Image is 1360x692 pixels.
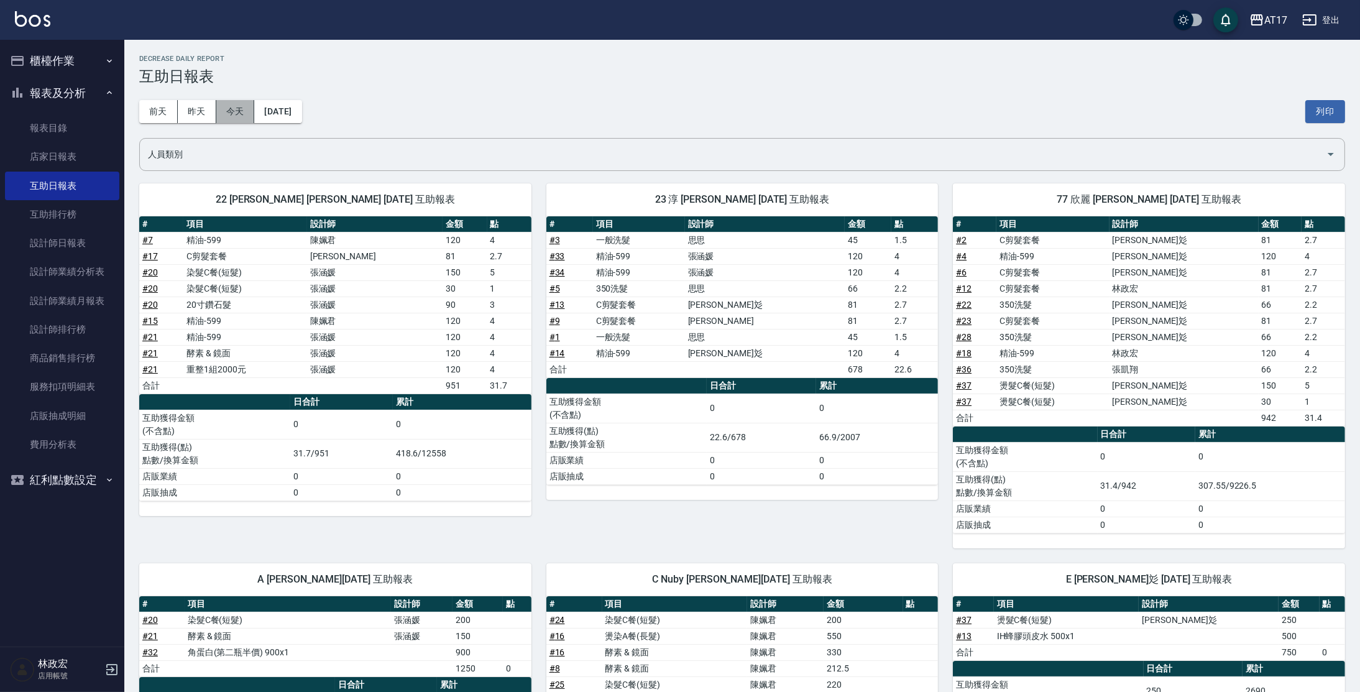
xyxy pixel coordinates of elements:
a: 費用分析表 [5,430,119,459]
a: #9 [549,316,560,326]
td: 互助獲得金額 (不含點) [139,410,290,439]
a: #21 [142,364,158,374]
td: 0 [707,468,816,484]
td: 31.7/951 [290,439,393,468]
a: #37 [956,397,972,407]
td: 張涵媛 [391,628,453,644]
td: 張涵媛 [307,280,443,297]
button: 報表及分析 [5,77,119,109]
td: 互助獲得(點) 點數/換算金額 [546,423,707,452]
button: 前天 [139,100,178,123]
td: 500 [1279,628,1319,644]
h5: 林政宏 [38,658,101,670]
td: 0 [816,452,938,468]
button: 登出 [1297,9,1345,32]
td: 2.7 [1302,264,1345,280]
td: 4 [487,361,531,377]
th: 點 [503,596,531,612]
a: #5 [549,284,560,293]
a: #23 [956,316,972,326]
td: 張涵媛 [307,345,443,361]
td: 150 [1259,377,1302,394]
td: 120 [845,248,891,264]
td: 張涵媛 [307,264,443,280]
table: a dense table [546,216,939,378]
td: 31.4 [1302,410,1345,426]
td: 張涵媛 [391,612,453,628]
td: 0 [393,484,531,501]
td: 81 [443,248,487,264]
a: #6 [956,267,967,277]
td: 45 [845,329,891,345]
a: 設計師排行榜 [5,315,119,344]
td: 120 [443,361,487,377]
th: 設計師 [307,216,443,233]
a: #13 [549,300,565,310]
td: [PERSON_NAME] [685,313,845,329]
td: 燙髮C餐(短髮) [996,394,1110,410]
td: 90 [443,297,487,313]
td: 4 [487,313,531,329]
td: 350洗髮 [593,280,685,297]
td: 120 [443,329,487,345]
td: 4 [1302,345,1345,361]
table: a dense table [139,596,531,677]
td: 250 [1279,612,1319,628]
td: 2.7 [891,297,938,313]
td: [PERSON_NAME] [307,248,443,264]
td: 互助獲得(點) 點數/換算金額 [139,439,290,468]
td: [PERSON_NAME]彣 [1110,248,1259,264]
td: 120 [845,345,891,361]
a: #15 [142,316,158,326]
th: 點 [891,216,938,233]
td: 4 [487,345,531,361]
td: 店販業績 [953,501,1097,517]
a: #37 [956,381,972,390]
button: 昨天 [178,100,216,123]
button: Open [1321,144,1341,164]
td: 120 [845,264,891,280]
td: 418.6/12558 [393,439,531,468]
td: C剪髮套餐 [996,313,1110,329]
table: a dense table [139,216,531,394]
td: [PERSON_NAME]彣 [1110,264,1259,280]
td: 120 [443,232,487,248]
td: 陳姵君 [747,612,824,628]
th: 日合計 [707,378,816,394]
td: 角蛋白(第二瓶半價) 900x1 [185,644,391,660]
td: 22.6/678 [707,423,816,452]
td: C剪髮套餐 [996,264,1110,280]
th: 項目 [602,596,748,612]
table: a dense table [953,596,1345,661]
th: 設計師 [391,596,453,612]
td: 2.2 [1302,361,1345,377]
td: 染髮C餐(短髮) [183,280,306,297]
a: #21 [142,332,158,342]
td: 150 [453,628,502,644]
td: 350洗髮 [996,361,1110,377]
button: save [1213,7,1238,32]
td: 350洗髮 [996,297,1110,313]
a: #7 [142,235,153,245]
td: 0 [1098,517,1196,533]
td: IH蜂膠頭皮水 500x1 [994,628,1139,644]
td: 2.2 [891,280,938,297]
a: #17 [142,251,158,261]
td: 330 [824,644,903,660]
td: 5 [1302,377,1345,394]
td: 120 [1259,248,1302,264]
td: 互助獲得金額 (不含點) [953,442,1097,471]
a: #28 [956,332,972,342]
td: C剪髮套餐 [996,280,1110,297]
td: 20寸鑽石髮 [183,297,306,313]
a: #24 [549,615,565,625]
td: 林政宏 [1110,280,1259,297]
td: 81 [1259,232,1302,248]
span: 23 淳 [PERSON_NAME] [DATE] 互助報表 [561,193,924,206]
td: 0 [393,468,531,484]
th: 設計師 [685,216,845,233]
td: 1 [1302,394,1345,410]
td: 31.7 [487,377,531,394]
table: a dense table [139,394,531,501]
td: 4 [487,232,531,248]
